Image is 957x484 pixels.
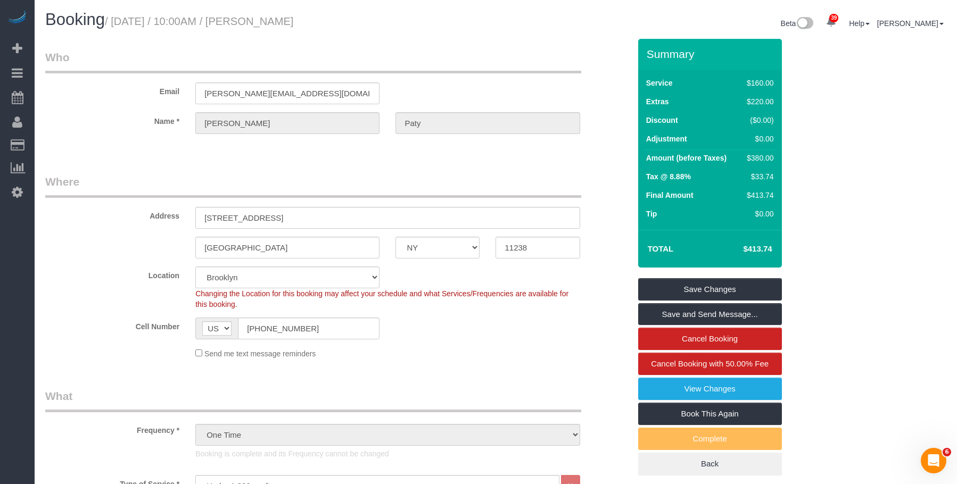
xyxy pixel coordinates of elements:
[195,448,580,459] p: Booking is complete and its Frequency cannot be changed
[796,17,813,31] img: New interface
[37,318,187,332] label: Cell Number
[195,289,568,308] span: Changing the Location for this booking may affect your schedule and what Services/Frequencies are...
[742,153,773,163] div: $380.00
[921,448,946,473] iframe: Intercom live chat
[646,171,691,182] label: Tax @ 8.88%
[638,278,782,301] a: Save Changes
[37,82,187,97] label: Email
[647,48,777,60] h3: Summary
[6,11,28,26] img: Automaid Logo
[638,403,782,425] a: Book This Again
[37,112,187,127] label: Name *
[638,303,782,326] a: Save and Send Message...
[781,19,814,28] a: Beta
[105,15,293,27] small: / [DATE] / 10:00AM / [PERSON_NAME]
[646,133,687,144] label: Adjustment
[648,244,674,253] strong: Total
[877,19,944,28] a: [PERSON_NAME]
[395,112,580,134] input: Last Name
[238,318,379,339] input: Cell Number
[204,349,316,358] span: Send me text message reminders
[638,453,782,475] a: Back
[646,115,678,126] label: Discount
[742,208,773,219] div: $0.00
[711,245,772,254] h4: $413.74
[45,174,581,198] legend: Where
[638,328,782,350] a: Cancel Booking
[849,19,870,28] a: Help
[742,115,773,126] div: ($0.00)
[742,171,773,182] div: $33.74
[638,353,782,375] a: Cancel Booking with 50.00% Fee
[37,207,187,221] label: Address
[742,190,773,201] div: $413.74
[37,266,187,281] label: Location
[195,82,379,104] input: Email
[45,10,105,29] span: Booking
[646,153,727,163] label: Amount (before Taxes)
[195,112,379,134] input: First Name
[638,378,782,400] a: View Changes
[646,96,669,107] label: Extras
[45,49,581,73] legend: Who
[742,96,773,107] div: $220.00
[821,11,841,34] a: 39
[646,78,673,88] label: Service
[45,388,581,412] legend: What
[829,14,838,22] span: 39
[943,448,951,456] span: 6
[37,421,187,436] label: Frequency *
[742,133,773,144] div: $0.00
[195,237,379,258] input: City
[496,237,580,258] input: Zip Code
[646,208,657,219] label: Tip
[742,78,773,88] div: $160.00
[651,359,769,368] span: Cancel Booking with 50.00% Fee
[646,190,694,201] label: Final Amount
